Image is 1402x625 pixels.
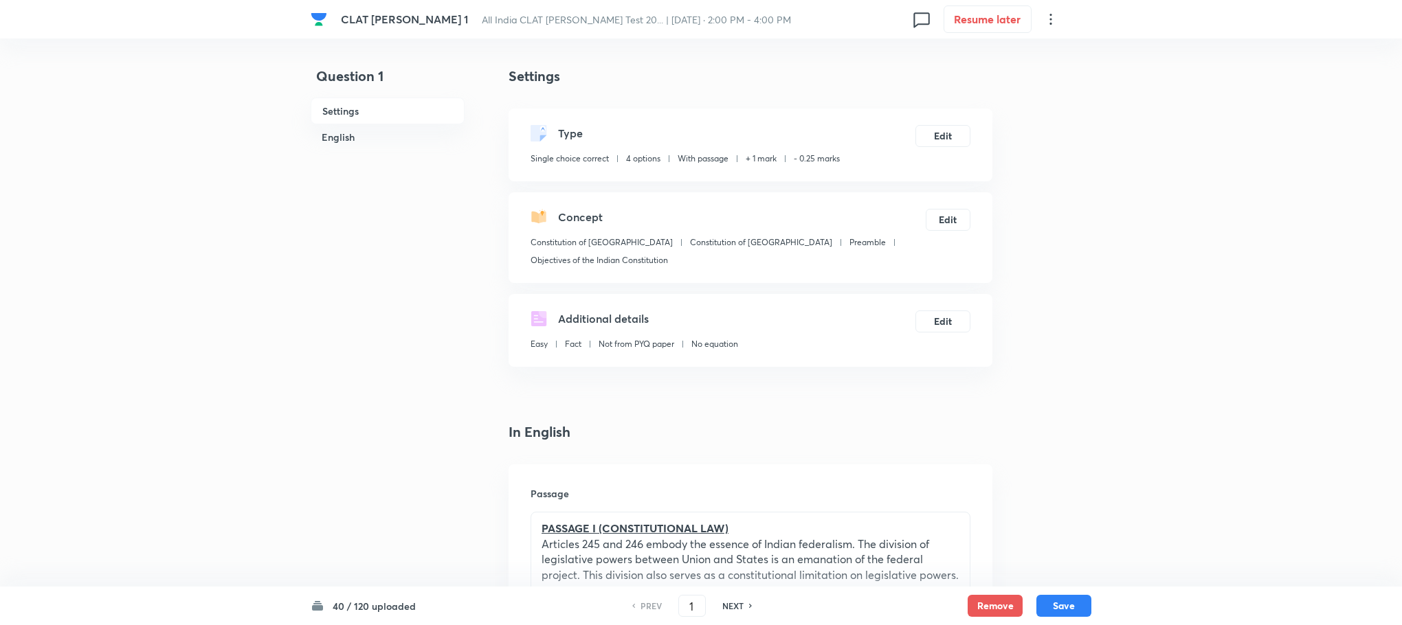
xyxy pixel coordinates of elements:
[722,600,744,612] h6: NEXT
[311,66,465,98] h4: Question 1
[641,600,662,612] h6: PREV
[599,338,674,350] p: Not from PYQ paper
[542,521,728,535] u: PASSAGE I (CONSTITUTIONAL LAW)
[482,13,791,26] span: All India CLAT [PERSON_NAME] Test 20... | [DATE] · 2:00 PM - 4:00 PM
[311,124,465,150] h6: English
[926,209,970,231] button: Edit
[1036,595,1091,617] button: Save
[558,209,603,225] h5: Concept
[794,152,840,165] p: - 0.25 marks
[691,338,738,350] p: No equation
[558,125,583,141] h5: Type
[915,310,970,332] button: Edit
[531,254,668,266] p: Objectives of the Indian Constitution
[531,236,673,249] p: Constitution of [GEOGRAPHIC_DATA]
[690,236,832,249] p: Constitution of [GEOGRAPHIC_DATA]
[565,338,581,350] p: Fact
[531,486,970,501] h6: Passage
[509,422,992,442] h4: In English
[558,310,649,327] h5: Additional details
[531,152,609,165] p: Single choice correct
[341,12,468,26] span: CLAT [PERSON_NAME] 1
[626,152,660,165] p: 4 options
[531,310,547,327] img: questionDetails.svg
[678,152,728,165] p: With passage
[333,599,416,613] h6: 40 / 120 uploaded
[531,209,547,225] img: questionConcept.svg
[311,11,330,27] a: Company Logo
[849,236,886,249] p: Preamble
[531,338,548,350] p: Easy
[509,66,992,87] h4: Settings
[915,125,970,147] button: Edit
[311,11,327,27] img: Company Logo
[944,5,1032,33] button: Resume later
[968,595,1023,617] button: Remove
[746,152,777,165] p: + 1 mark
[311,98,465,124] h6: Settings
[531,125,547,141] img: questionType.svg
